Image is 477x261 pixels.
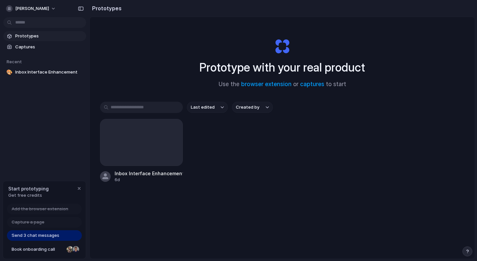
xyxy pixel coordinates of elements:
span: [PERSON_NAME] [15,5,49,12]
div: 🎨 [6,69,13,76]
span: Recent [7,59,22,64]
span: Add the browser extension [12,206,68,212]
h1: Prototype with your real product [199,59,365,76]
a: Book onboarding call [7,244,82,255]
span: Captures [15,44,83,50]
a: Prototypes [3,31,86,41]
a: captures [300,81,324,87]
h2: Prototypes [89,4,122,12]
span: Use the or to start [219,80,346,89]
span: Prototypes [15,33,83,39]
span: Created by [236,104,259,111]
div: Christian Iacullo [72,245,80,253]
a: 🎨Inbox Interface Enhancement [3,67,86,77]
span: Inbox Interface Enhancement [15,69,83,76]
span: Send 3 chat messages [12,232,59,239]
button: [PERSON_NAME] [3,3,59,14]
div: Nicole Kubica [66,245,74,253]
div: 6d [115,177,183,183]
button: Last edited [187,102,228,113]
div: Inbox Interface Enhancement [115,170,183,177]
span: Start prototyping [8,185,49,192]
a: browser extension [241,81,291,87]
button: Created by [232,102,273,113]
span: Last edited [191,104,215,111]
a: Captures [3,42,86,52]
span: Get free credits [8,192,49,199]
span: Capture a page [12,219,44,226]
a: Inbox Interface Enhancement6d [100,119,183,183]
span: Book onboarding call [12,246,64,253]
